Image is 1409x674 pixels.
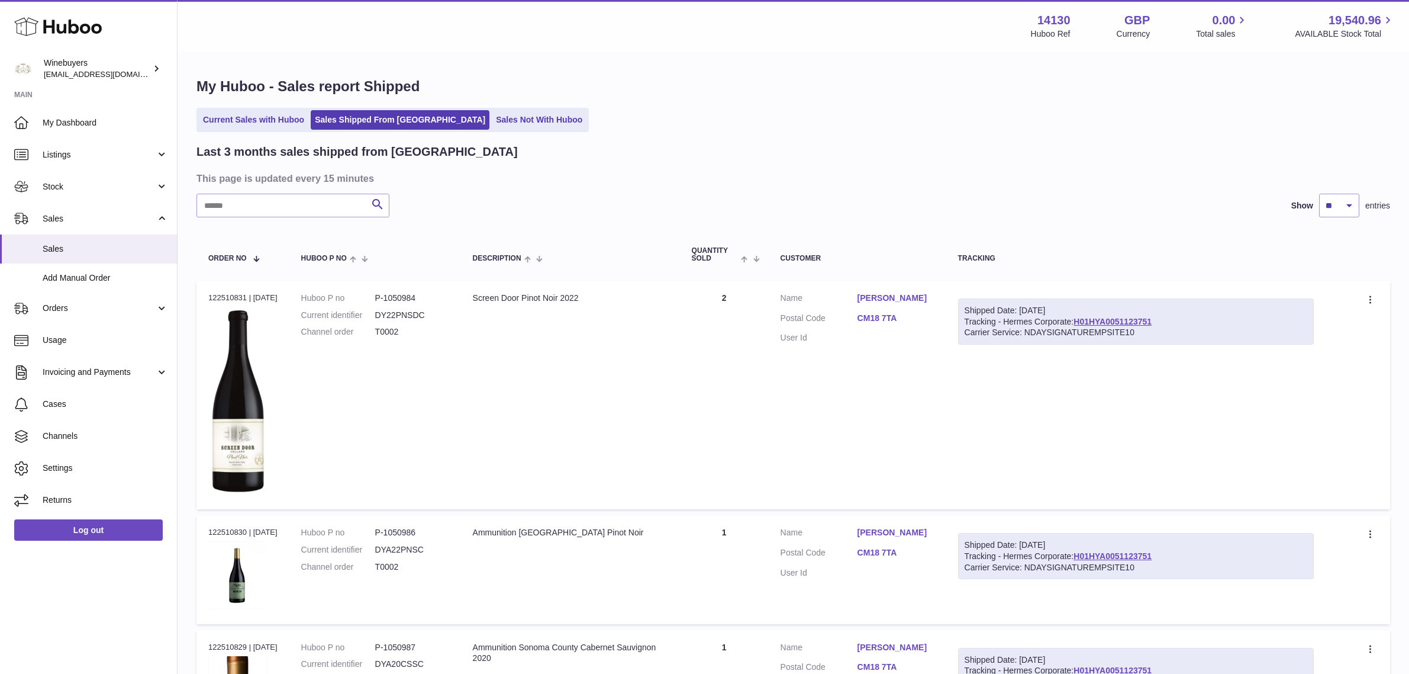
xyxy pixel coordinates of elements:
[965,540,1308,551] div: Shipped Date: [DATE]
[857,293,934,304] a: [PERSON_NAME]
[43,399,168,410] span: Cases
[857,527,934,538] a: [PERSON_NAME]
[1213,12,1236,28] span: 0.00
[857,313,934,324] a: CM18 7TA
[43,303,156,314] span: Orders
[1291,200,1313,211] label: Show
[301,310,375,321] dt: Current identifier
[958,533,1314,580] div: Tracking - Hermes Corporate:
[1295,12,1395,40] a: 19,540.96 AVAILABLE Stock Total
[965,305,1308,316] div: Shipped Date: [DATE]
[301,293,375,304] dt: Huboo P no
[44,69,174,79] span: [EMAIL_ADDRESS][DOMAIN_NAME]
[14,60,32,78] img: internalAdmin-14130@internal.huboo.com
[301,642,375,653] dt: Huboo P no
[208,541,267,609] img: 1752081497.png
[965,327,1308,338] div: Carrier Service: NDAYSIGNATUREMPSITE10
[1037,12,1071,28] strong: 14130
[375,561,449,573] dd: T0002
[43,367,156,378] span: Invoicing and Payments
[1073,551,1152,561] a: H01HYA0051123751
[208,527,278,538] div: 122510830 | [DATE]
[301,561,375,573] dt: Channel order
[43,117,168,129] span: My Dashboard
[781,332,857,344] dt: User Id
[43,181,156,192] span: Stock
[43,149,156,161] span: Listings
[680,281,769,509] td: 2
[680,515,769,624] td: 1
[43,243,168,255] span: Sales
[492,110,586,130] a: Sales Not With Huboo
[781,293,857,307] dt: Name
[375,293,449,304] dd: P-1050984
[857,642,934,653] a: [PERSON_NAME]
[1073,317,1152,326] a: H01HYA0051123751
[781,547,857,561] dt: Postal Code
[857,547,934,559] a: CM18 7TA
[375,659,449,670] dd: DYA20CSSC
[692,247,739,262] span: Quantity Sold
[196,172,1387,185] h3: This page is updated every 15 minutes
[375,310,449,321] dd: DY22PNSDC
[199,110,308,130] a: Current Sales with Huboo
[1295,28,1395,40] span: AVAILABLE Stock Total
[208,255,247,262] span: Order No
[196,77,1390,96] h1: My Huboo - Sales report Shipped
[43,463,168,474] span: Settings
[196,144,518,160] h2: Last 3 months sales shipped from [GEOGRAPHIC_DATA]
[781,642,857,656] dt: Name
[473,255,521,262] span: Description
[301,326,375,338] dt: Channel order
[473,293,668,304] div: Screen Door Pinot Noir 2022
[208,293,278,303] div: 122510831 | [DATE]
[965,562,1308,573] div: Carrier Service: NDAYSIGNATUREMPSITE10
[301,544,375,556] dt: Current identifier
[375,326,449,338] dd: T0002
[43,335,168,346] span: Usage
[965,654,1308,666] div: Shipped Date: [DATE]
[1365,200,1390,211] span: entries
[473,642,668,665] div: Ammunition Sonoma County Cabernet Sauvignon 2020
[43,213,156,224] span: Sales
[958,299,1314,345] div: Tracking - Hermes Corporate:
[375,544,449,556] dd: DYA22PNSC
[958,255,1314,262] div: Tracking
[301,255,347,262] span: Huboo P no
[1117,28,1150,40] div: Currency
[375,527,449,538] dd: P-1050986
[473,527,668,538] div: Ammunition [GEOGRAPHIC_DATA] Pinot Noir
[1196,28,1249,40] span: Total sales
[375,642,449,653] dd: P-1050987
[1196,12,1249,40] a: 0.00 Total sales
[43,272,168,284] span: Add Manual Order
[857,662,934,673] a: CM18 7TA
[781,313,857,327] dt: Postal Code
[43,495,168,506] span: Returns
[44,57,150,80] div: Winebuyers
[43,431,168,442] span: Channels
[301,659,375,670] dt: Current identifier
[781,567,857,579] dt: User Id
[1124,12,1150,28] strong: GBP
[208,642,278,653] div: 122510829 | [DATE]
[781,255,934,262] div: Customer
[781,527,857,541] dt: Name
[311,110,489,130] a: Sales Shipped From [GEOGRAPHIC_DATA]
[1329,12,1381,28] span: 19,540.96
[14,519,163,541] a: Log out
[301,527,375,538] dt: Huboo P no
[208,307,267,495] img: 1752080432.jpg
[1031,28,1071,40] div: Huboo Ref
